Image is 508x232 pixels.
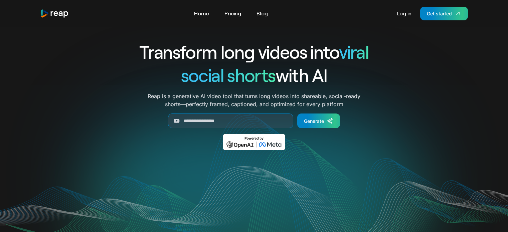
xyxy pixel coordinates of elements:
[221,8,244,19] a: Pricing
[393,8,415,19] a: Log in
[304,118,324,125] div: Generate
[115,113,393,128] form: Generate Form
[253,8,271,19] a: Blog
[115,63,393,87] h1: with AI
[339,41,369,62] span: viral
[181,64,276,86] span: social shorts
[148,92,360,108] p: Reap is a generative AI video tool that turns long videos into shareable, social-ready shorts—per...
[40,9,69,18] a: home
[427,10,452,17] div: Get started
[420,7,468,20] a: Get started
[223,134,285,150] img: Powered by OpenAI & Meta
[297,113,340,128] a: Generate
[40,9,69,18] img: reap logo
[191,8,212,19] a: Home
[115,40,393,63] h1: Transform long videos into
